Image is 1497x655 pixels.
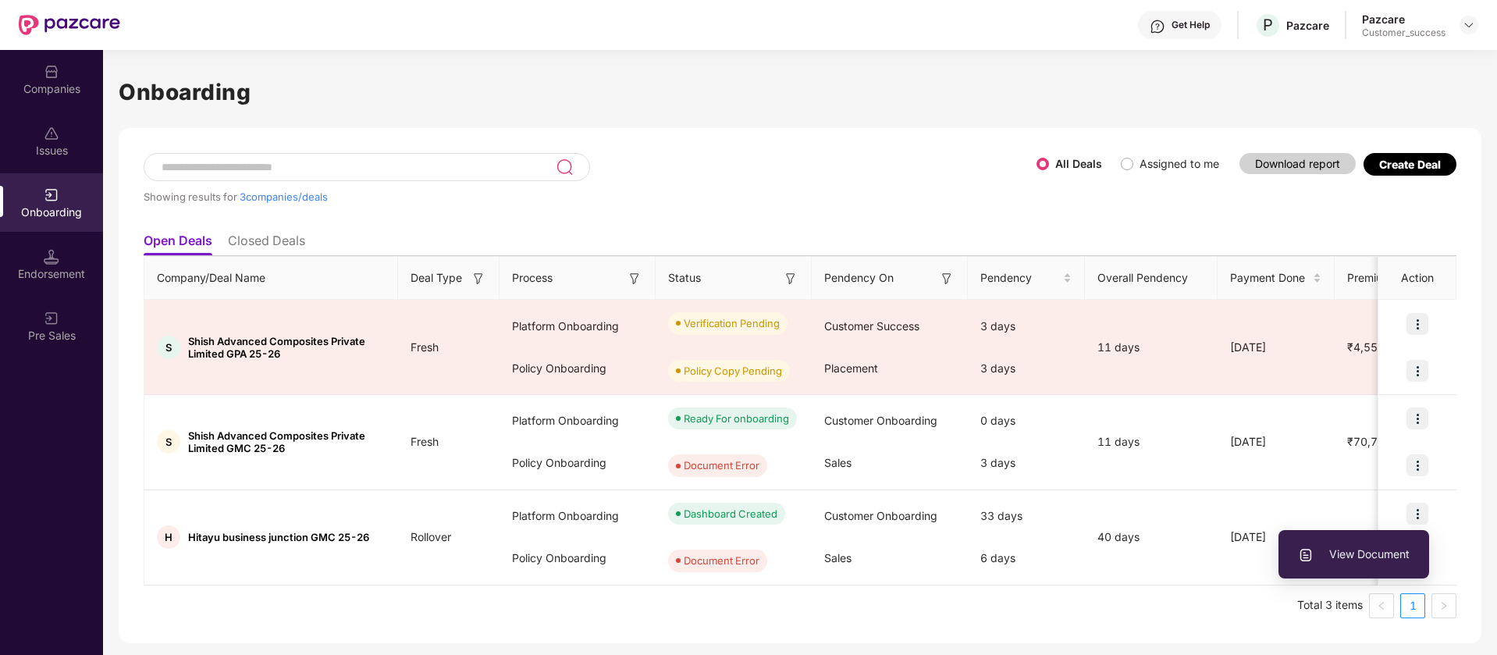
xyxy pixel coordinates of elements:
a: 1 [1401,594,1424,618]
th: Premium Paid [1335,257,1436,300]
th: Payment Done [1218,257,1335,300]
div: 11 days [1085,339,1218,356]
li: Previous Page [1369,593,1394,618]
span: right [1439,601,1449,611]
img: icon [1406,503,1428,525]
span: Pendency [980,269,1060,287]
div: 40 days [1085,529,1218,546]
img: svg+xml;base64,PHN2ZyB3aWR0aD0iMTYiIGhlaWdodD0iMTYiIHZpZXdCb3g9IjAgMCAxNiAxNiIgZmlsbD0ibm9uZSIgeG... [627,271,642,287]
th: Action [1378,257,1456,300]
div: Get Help [1172,19,1210,31]
li: Total 3 items [1297,593,1363,618]
span: View Document [1298,546,1410,563]
span: ₹4,550 [1335,340,1397,354]
span: Fresh [398,435,451,448]
span: Customer Success [824,319,919,333]
div: [DATE] [1218,529,1335,546]
label: All Deals [1055,157,1102,170]
span: Fresh [398,340,451,354]
span: Sales [824,456,852,469]
img: svg+xml;base64,PHN2ZyB3aWR0aD0iMTYiIGhlaWdodD0iMTYiIHZpZXdCb3g9IjAgMCAxNiAxNiIgZmlsbD0ibm9uZSIgeG... [939,271,955,287]
th: Overall Pendency [1085,257,1218,300]
div: Policy Onboarding [500,347,656,390]
img: svg+xml;base64,PHN2ZyB3aWR0aD0iMTYiIGhlaWdodD0iMTYiIHZpZXdCb3g9IjAgMCAxNiAxNiIgZmlsbD0ibm9uZSIgeG... [471,271,486,287]
div: 3 days [968,305,1085,347]
span: Rollover [398,530,464,543]
img: svg+xml;base64,PHN2ZyBpZD0iVXBsb2FkX0xvZ3MiIGRhdGEtbmFtZT0iVXBsb2FkIExvZ3MiIHhtbG5zPSJodHRwOi8vd3... [1298,547,1314,563]
div: Showing results for [144,190,1037,203]
span: Pendency On [824,269,894,287]
div: Dashboard Created [684,506,777,522]
div: Pazcare [1286,18,1329,33]
span: Payment Done [1230,269,1310,287]
div: Platform Onboarding [500,305,656,347]
h1: Onboarding [119,75,1481,109]
span: Deal Type [411,269,462,287]
span: Customer Onboarding [824,414,937,427]
li: 1 [1400,593,1425,618]
span: left [1377,601,1386,611]
span: Shish Advanced Composites Private Limited GPA 25-26 [188,335,386,360]
span: Shish Advanced Composites Private Limited GMC 25-26 [188,429,386,454]
div: 3 days [968,442,1085,484]
div: Ready For onboarding [684,411,789,426]
img: icon [1406,408,1428,429]
div: Pazcare [1362,12,1445,27]
div: Document Error [684,553,759,568]
div: Platform Onboarding [500,400,656,442]
div: 3 days [968,347,1085,390]
img: svg+xml;base64,PHN2ZyBpZD0iRHJvcGRvd24tMzJ4MzIiIHhtbG5zPSJodHRwOi8vd3d3LnczLm9yZy8yMDAwL3N2ZyIgd2... [1463,19,1475,31]
img: svg+xml;base64,PHN2ZyBpZD0iQ29tcGFuaWVzIiB4bWxucz0iaHR0cDovL3d3dy53My5vcmcvMjAwMC9zdmciIHdpZHRoPS... [44,64,59,80]
div: H [157,525,180,549]
img: svg+xml;base64,PHN2ZyBpZD0iSXNzdWVzX2Rpc2FibGVkIiB4bWxucz0iaHR0cDovL3d3dy53My5vcmcvMjAwMC9zdmciIH... [44,126,59,141]
span: Customer Onboarding [824,509,937,522]
span: Status [668,269,701,287]
span: ₹70,760 [1335,435,1404,448]
button: Download report [1239,153,1356,174]
div: 33 days [968,495,1085,537]
img: icon [1406,360,1428,382]
div: Customer_success [1362,27,1445,39]
li: Closed Deals [228,233,305,255]
div: Policy Onboarding [500,537,656,579]
div: Policy Copy Pending [684,363,782,379]
img: icon [1406,454,1428,476]
div: S [157,336,180,359]
label: Assigned to me [1140,157,1219,170]
button: left [1369,593,1394,618]
div: Create Deal [1379,158,1441,171]
div: Document Error [684,457,759,473]
th: Pendency [968,257,1085,300]
div: Verification Pending [684,315,780,331]
span: Sales [824,551,852,564]
li: Next Page [1431,593,1456,618]
span: Placement [824,361,878,375]
li: Open Deals [144,233,212,255]
img: svg+xml;base64,PHN2ZyB3aWR0aD0iMTQuNSIgaGVpZ2h0PSIxNC41IiB2aWV3Qm94PSIwIDAgMTYgMTYiIGZpbGw9Im5vbm... [44,249,59,265]
div: 0 days [968,400,1085,442]
span: P [1263,16,1273,34]
span: Hitayu business junction GMC 25-26 [188,531,369,543]
div: 11 days [1085,433,1218,450]
span: 3 companies/deals [240,190,328,203]
th: Company/Deal Name [144,257,398,300]
div: [DATE] [1218,433,1335,450]
div: [DATE] [1218,339,1335,356]
span: Process [512,269,553,287]
img: New Pazcare Logo [19,15,120,35]
img: icon [1406,313,1428,335]
div: Platform Onboarding [500,495,656,537]
img: svg+xml;base64,PHN2ZyB3aWR0aD0iMTYiIGhlaWdodD0iMTYiIHZpZXdCb3g9IjAgMCAxNiAxNiIgZmlsbD0ibm9uZSIgeG... [783,271,798,287]
div: 6 days [968,537,1085,579]
div: Policy Onboarding [500,442,656,484]
img: svg+xml;base64,PHN2ZyB3aWR0aD0iMjAiIGhlaWdodD0iMjAiIHZpZXdCb3g9IjAgMCAyMCAyMCIgZmlsbD0ibm9uZSIgeG... [44,187,59,203]
div: S [157,430,180,454]
button: right [1431,593,1456,618]
img: svg+xml;base64,PHN2ZyB3aWR0aD0iMjQiIGhlaWdodD0iMjUiIHZpZXdCb3g9IjAgMCAyNCAyNSIgZmlsbD0ibm9uZSIgeG... [556,158,574,176]
img: svg+xml;base64,PHN2ZyBpZD0iSGVscC0zMngzMiIgeG1sbnM9Imh0dHA6Ly93d3cudzMub3JnLzIwMDAvc3ZnIiB3aWR0aD... [1150,19,1165,34]
img: svg+xml;base64,PHN2ZyB3aWR0aD0iMjAiIGhlaWdodD0iMjAiIHZpZXdCb3g9IjAgMCAyMCAyMCIgZmlsbD0ibm9uZSIgeG... [44,311,59,326]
